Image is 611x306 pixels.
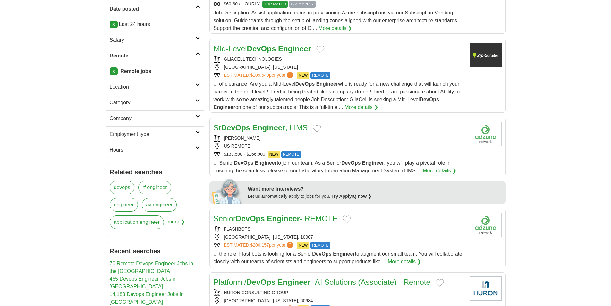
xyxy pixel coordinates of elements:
[281,151,301,158] span: REMOTE
[278,278,311,286] strong: Engineer
[310,242,330,249] span: REMOTE
[343,215,351,223] button: Add to favorite jobs
[362,160,384,166] strong: Engineer
[110,261,193,274] a: 70 Remote Devops Engineer Jobs in the [GEOGRAPHIC_DATA]
[110,115,195,122] h2: Company
[110,5,195,13] h2: Date posted
[120,68,151,74] strong: Remote jobs
[168,215,185,233] span: more ❯
[250,242,269,248] span: $200,157
[470,122,502,146] img: Company logo
[110,36,195,44] h2: Salary
[224,290,288,295] a: HURON CONSULTING GROUP
[224,242,295,249] a: ESTIMATED:$200,157per year?
[214,151,464,158] div: $133,500 - $166,900
[214,234,464,240] div: [GEOGRAPHIC_DATA], [US_STATE], 10007
[470,43,502,67] img: Company logo
[295,81,315,87] strong: DevOps
[221,123,250,132] strong: DevOps
[214,56,464,63] div: GLIACELL TECHNOLOGIES
[331,194,372,199] a: Try ApplyIQ now ❯
[310,72,330,79] span: REMOTE
[316,46,325,53] button: Add to favorite jobs
[214,160,451,173] span: ... Senior to join our team. As a Senior , you will play a pivotal role in ensuring the seamless ...
[110,99,195,107] h2: Category
[214,143,464,150] div: US REMOTE
[287,72,293,78] span: ?
[110,146,195,154] h2: Hours
[110,52,195,60] h2: Remote
[316,81,338,87] strong: Engineer
[214,214,338,223] a: SeniorDevOps Engineer- REMOTE
[214,226,464,232] div: FLASHBOTS
[110,130,195,138] h2: Employment type
[214,278,430,286] a: Platform /DevOps Engineer- AI Solutions (Associate) - Remote
[142,198,177,212] a: av engineer
[388,258,421,266] a: More details ❯
[214,297,464,304] div: [GEOGRAPHIC_DATA], [US_STATE], 60684
[313,125,321,132] button: Add to favorite jobs
[214,251,462,264] span: ... the role: Flashbots is looking for a Senior to augment our small team. You will collaborate c...
[110,276,177,289] a: 465 Devops Engineer Jobs in [GEOGRAPHIC_DATA]
[106,95,204,110] a: Category
[312,251,331,257] strong: DevOps
[212,178,243,204] img: apply-iq-scientist.png
[214,44,311,53] a: Mid-LevelDevOps Engineer
[278,44,311,53] strong: Engineer
[106,110,204,126] a: Company
[470,213,502,237] img: Company logo
[344,103,378,111] a: More details ❯
[250,73,269,78] span: $109,540
[318,24,352,32] a: More details ❯
[214,81,460,110] span: ... of clearance. Are you a Mid-Level who is ready for a new challenge that will launch your care...
[341,160,361,166] strong: DevOps
[106,142,204,158] a: Hours
[420,97,439,102] strong: DevOps
[110,21,118,28] a: X
[246,278,276,286] strong: DevOps
[470,276,502,301] img: Huron Consulting Group logo
[110,83,195,91] h2: Location
[236,214,265,223] strong: DevOps
[224,72,295,79] a: ESTIMATED:$109,540per year?
[110,167,200,177] h2: Related searches
[106,79,204,95] a: Location
[248,185,502,193] div: Want more interviews?
[110,21,200,28] p: Last 24 hours
[423,167,456,175] a: More details ❯
[110,215,164,229] a: application engineer
[110,181,135,194] a: devops
[297,72,309,79] span: NEW
[247,44,276,53] strong: DevOps
[110,292,184,305] a: 14,183 Devops Engineer Jobs in [GEOGRAPHIC_DATA]
[267,214,300,223] strong: Engineer
[110,198,138,212] a: engineer
[214,1,464,8] div: $60-60 / HOURLY
[214,64,464,71] div: [GEOGRAPHIC_DATA], [US_STATE]
[214,104,235,110] strong: Engineer
[287,242,293,248] span: ?
[214,135,464,142] div: [PERSON_NAME]
[214,123,308,132] a: SrDevOps Engineer, LIMS
[262,1,288,8] span: TOP MATCH
[436,279,444,287] button: Add to favorite jobs
[268,151,280,158] span: NEW
[297,242,309,249] span: NEW
[234,160,253,166] strong: DevOps
[214,10,459,31] span: Job Description: Assist application teams in provisioning Azure subscriptions via our Subscriptio...
[255,160,276,166] strong: Engineer
[110,67,118,75] a: X
[252,123,285,132] strong: Engineer
[106,1,204,17] a: Date posted
[110,246,200,256] h2: Recent searches
[106,126,204,142] a: Employment type
[333,251,355,257] strong: Engineer
[106,48,204,64] a: Remote
[138,181,171,194] a: rf engineer
[289,1,315,8] span: EASY APPLY
[106,32,204,48] a: Salary
[248,193,502,200] div: Let us automatically apply to jobs for you.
